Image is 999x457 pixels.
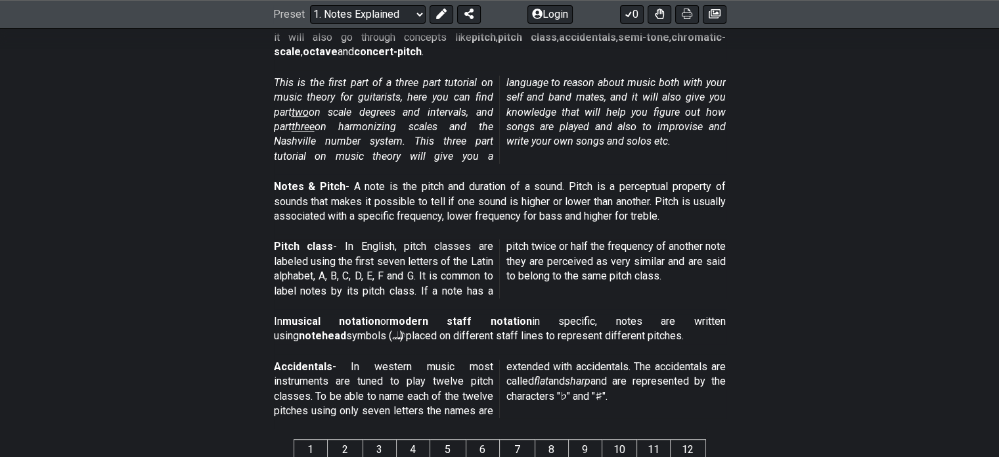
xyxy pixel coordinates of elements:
[620,5,644,24] button: 0
[274,360,332,373] strong: Accidentals
[389,315,532,327] strong: modern staff notation
[703,5,726,24] button: Create image
[274,240,334,253] strong: Pitch class
[310,5,426,24] select: Preset
[299,329,346,342] strong: notehead
[675,5,699,24] button: Print
[618,31,669,43] strong: semi-tone
[292,106,309,118] span: two
[274,314,726,344] p: In or in specific, notes are written using symbols (𝅝 𝅗𝅥 𝅘𝅥 𝅘𝅥𝅮) placed on different staff lines to r...
[559,31,616,43] strong: accidentals
[534,375,548,387] em: flat
[648,5,671,24] button: Toggle Dexterity for all fretkits
[274,180,345,193] strong: Notes & Pitch
[274,76,726,162] em: This is the first part of a three part tutorial on music theory for guitarists, here you can find...
[472,31,496,43] strong: pitch
[292,120,315,133] span: three
[273,9,305,21] span: Preset
[565,375,590,387] em: sharp
[430,5,453,24] button: Edit Preset
[274,239,726,299] p: - In English, pitch classes are labeled using the first seven letters of the Latin alphabet, A, B...
[274,16,726,60] p: This text will first of all tell you what a is and then how that is related to the , it will also...
[274,180,726,224] p: - A note is the pitch and duration of a sound. Pitch is a perceptual property of sounds that make...
[303,45,338,58] strong: octave
[498,31,557,43] strong: pitch class
[457,5,481,24] button: Share Preset
[282,315,380,327] strong: musical notation
[354,45,422,58] strong: concert-pitch
[527,5,573,24] button: Login
[274,360,726,419] p: - In western music most instruments are tuned to play twelve pitch classes. To be able to name ea...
